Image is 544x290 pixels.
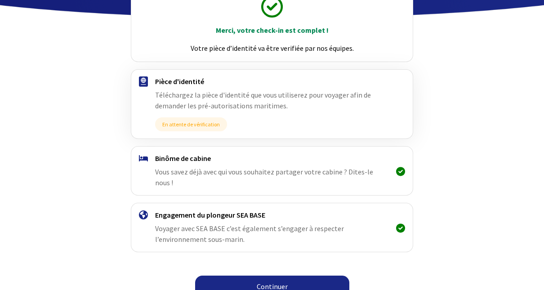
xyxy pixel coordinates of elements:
span: Voyager avec SEA BASE c’est également s’engager à respecter l’environnement sous-marin. [155,224,344,244]
span: En attente de vérification [155,117,227,131]
span: Téléchargez la pièce d'identité que vous utiliserez pour voyager afin de demander les pré-autoris... [155,90,371,110]
h4: Pièce d'identité [155,77,388,86]
img: binome.svg [139,155,148,161]
span: Vous savez déjà avec qui vous souhaitez partager votre cabine ? Dites-le nous ! [155,167,373,187]
h4: Binôme de cabine [155,154,388,163]
p: Merci, votre check-in est complet ! [139,25,404,36]
img: passport.svg [139,76,148,87]
p: Votre pièce d’identité va être verifiée par nos équipes. [139,43,404,54]
h4: Engagement du plongeur SEA BASE [155,210,388,219]
img: engagement.svg [139,210,148,219]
